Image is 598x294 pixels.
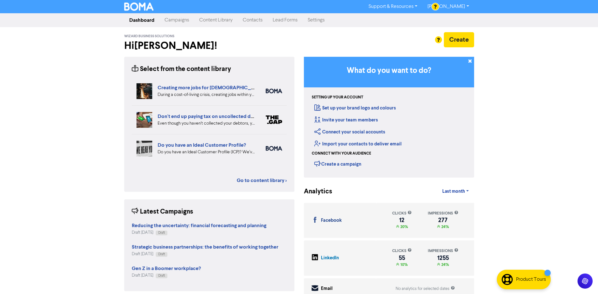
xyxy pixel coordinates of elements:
[124,40,294,52] h2: Hi [PERSON_NAME] !
[396,286,455,292] div: No analytics for selected dates
[566,264,598,294] iframe: Chat Widget
[158,113,267,120] a: Don't end up paying tax on uncollected debtors!
[440,224,449,229] span: 24%
[428,218,458,223] div: 277
[266,89,282,93] img: boma
[313,66,465,75] h3: What do you want to do?
[392,218,412,223] div: 12
[266,146,282,151] img: boma
[158,253,165,256] span: Draft
[314,159,361,168] div: Create a campaign
[158,120,256,127] div: Even though you haven’t collected your debtors, you still have to pay tax on them. This is becaus...
[132,251,278,257] div: Draft [DATE]
[314,117,378,123] a: Invite your team members
[268,14,303,26] a: Lead Forms
[158,85,287,91] a: Creating more jobs for [DEMOGRAPHIC_DATA] workers
[399,224,408,229] span: 20%
[132,223,266,228] a: Reducing the uncertainty: financial forecasting and planning
[312,151,371,156] div: Connect with your audience
[312,95,363,100] div: Setting up your account
[399,262,408,267] span: 10%
[321,285,333,292] div: Email
[304,57,474,178] div: Getting Started in BOMA
[158,91,256,98] div: During a cost-of-living crisis, creating jobs within your local community is one of the most impo...
[124,14,160,26] a: Dashboard
[321,217,342,224] div: Facebook
[303,14,330,26] a: Settings
[314,105,396,111] a: Set up your brand logo and colours
[132,245,278,250] a: Strategic business partnerships: the benefits of working together
[132,265,201,272] strong: Gen Z in a Boomer workplace?
[314,129,385,135] a: Connect your social accounts
[363,2,422,12] a: Support & Resources
[392,210,412,216] div: clicks
[392,248,412,254] div: clicks
[158,142,246,148] a: Do you have an Ideal Customer Profile?
[428,248,458,254] div: impressions
[321,255,339,262] div: LinkedIn
[132,273,201,279] div: Draft [DATE]
[132,266,201,271] a: Gen Z in a Boomer workplace?
[314,141,402,147] a: Import your contacts to deliver email
[304,187,324,197] div: Analytics
[132,64,231,74] div: Select from the content library
[158,231,165,234] span: Draft
[442,189,465,194] span: Last month
[158,149,256,156] div: Do you have an Ideal Customer Profile (ICP)? We’ve got advice on five key elements to include in ...
[132,222,266,229] strong: Reducing the uncertainty: financial forecasting and planning
[132,207,193,217] div: Latest Campaigns
[124,3,154,11] img: BOMA Logo
[237,177,287,184] a: Go to content library >
[428,256,458,261] div: 1255
[160,14,194,26] a: Campaigns
[428,210,458,216] div: impressions
[238,14,268,26] a: Contacts
[437,185,474,198] a: Last month
[158,274,165,277] span: Draft
[422,2,474,12] a: [PERSON_NAME]
[440,262,449,267] span: 24%
[132,230,266,236] div: Draft [DATE]
[132,244,278,250] strong: Strategic business partnerships: the benefits of working together
[266,115,282,124] img: thegap
[124,34,174,38] span: Wizard Business Solutions
[194,14,238,26] a: Content Library
[444,32,474,47] button: Create
[392,256,412,261] div: 55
